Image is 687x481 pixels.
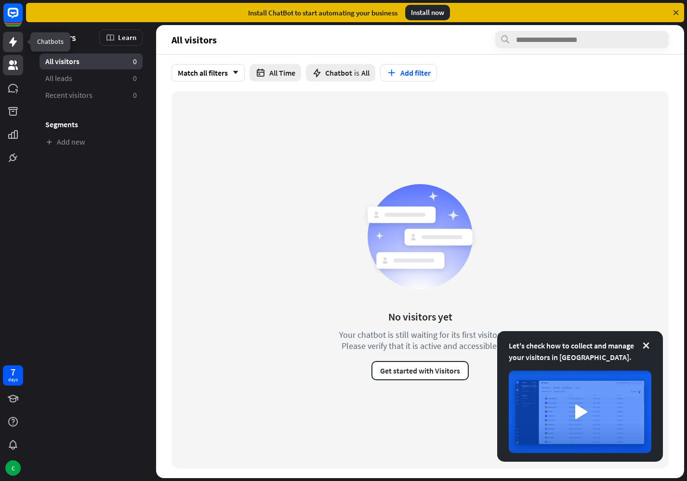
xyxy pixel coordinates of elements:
i: arrow_down [228,70,238,76]
img: image [509,371,651,453]
div: days [8,376,18,383]
span: Visitors [45,32,76,43]
div: 7 [11,368,15,376]
h3: Segments [40,120,143,129]
span: Chatbot [325,68,352,78]
div: Your chatbot is still waiting for its first visitor. Please verify that it is active and accessible. [321,329,519,351]
a: Recent visitors 0 [40,87,143,103]
aside: 0 [133,56,137,67]
button: All Time [250,64,301,81]
span: All visitors [45,56,79,67]
a: 7 days [3,365,23,386]
span: is [354,68,359,78]
span: All visitors [172,34,217,45]
div: Match all filters [172,64,245,81]
button: Get started with Visitors [371,361,469,380]
a: Add new [40,134,143,150]
span: All [361,68,370,78]
button: Add filter [380,64,437,81]
span: All leads [45,73,72,83]
aside: 0 [133,90,137,100]
div: No visitors yet [388,310,452,323]
button: Open LiveChat chat widget [8,4,37,33]
div: C [5,460,21,476]
span: Learn [118,33,136,42]
div: Install now [405,5,450,20]
a: All leads 0 [40,70,143,86]
div: Install ChatBot to start automating your business [248,8,397,17]
aside: 0 [133,73,137,83]
div: Let's check how to collect and manage your visitors in [GEOGRAPHIC_DATA]. [509,340,651,363]
span: Recent visitors [45,90,92,100]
